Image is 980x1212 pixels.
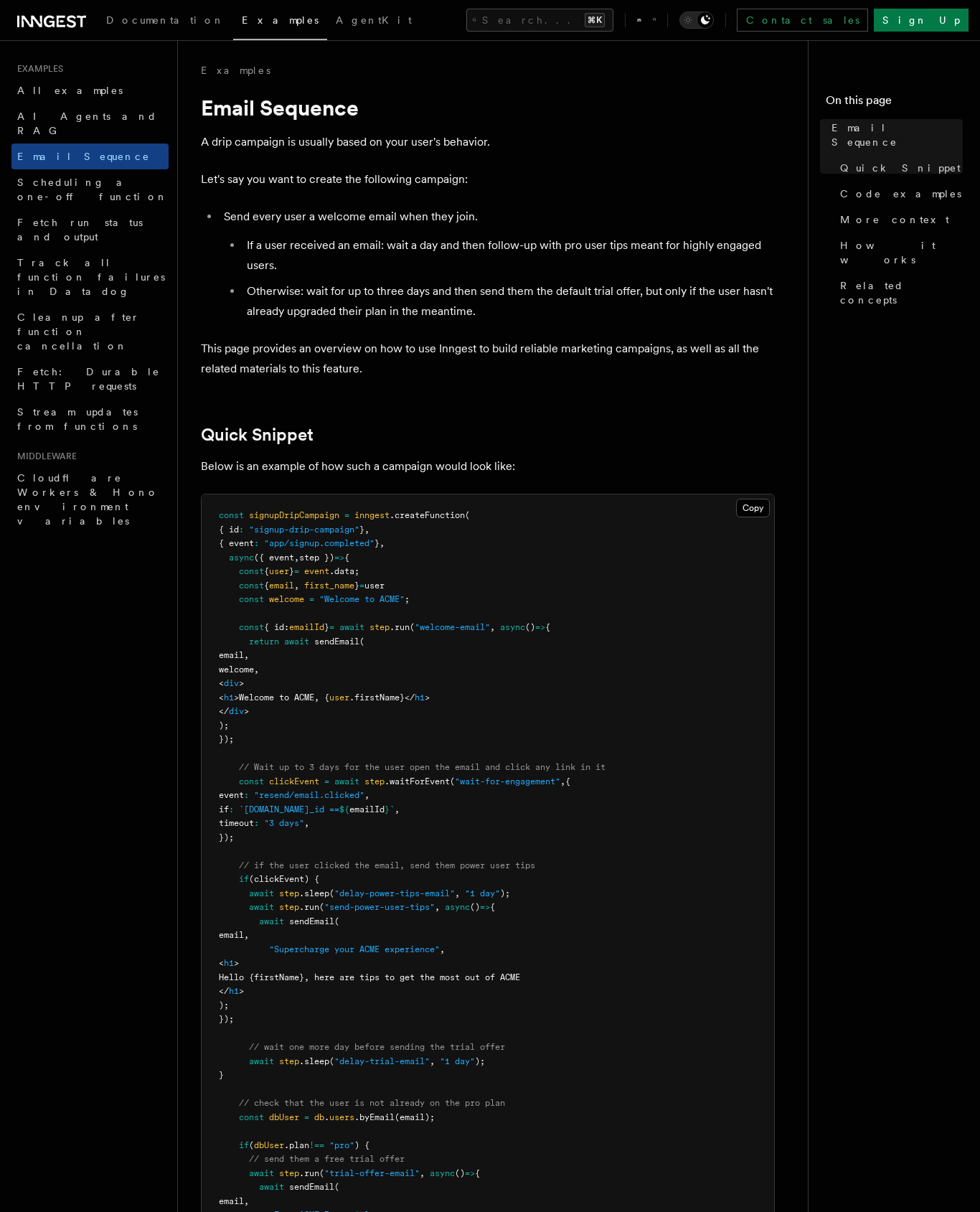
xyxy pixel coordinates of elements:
h4: On this page [826,92,963,115]
span: All examples [17,85,123,96]
span: event [219,790,244,800]
span: user [329,692,349,703]
span: step [369,622,390,632]
span: h1 [224,692,234,703]
span: await [334,776,359,786]
span: = [344,510,349,520]
span: Scheduling a one-off function [17,177,168,202]
span: , [254,664,259,675]
span: () [525,622,535,632]
span: > [234,958,239,968]
a: Email Sequence [11,144,169,169]
span: "1 day" [465,888,500,898]
span: await [259,1182,284,1192]
span: How it works [840,238,963,267]
button: Copy [736,499,770,517]
span: , [560,776,565,786]
span: .byEmail [354,1112,395,1122]
span: } [359,525,364,535]
span: timeout [219,818,254,828]
span: }); [219,734,234,744]
span: = [324,776,329,786]
span: async [445,902,470,912]
span: email [219,930,244,940]
span: Examples [11,63,63,75]
span: => [535,622,545,632]
span: , [420,1168,425,1178]
span: ); [500,888,510,898]
span: }); [219,1014,234,1024]
span: ( [465,510,470,520]
span: Cloudflare Workers & Hono environment variables [17,472,159,527]
span: Cleanup after function cancellation [17,311,140,352]
span: user [364,581,385,591]
span: < [219,692,224,703]
span: Hello {firstName}, here are tips to get the most out of ACME [219,972,520,982]
span: Quick Snippet [840,161,961,175]
a: Email Sequence [826,115,963,155]
span: = [329,622,334,632]
span: , [304,818,309,828]
a: Examples [233,4,327,40]
span: Code examples [840,187,961,201]
span: } [354,581,359,591]
span: step [279,888,299,898]
button: Search...⌘K [466,9,613,32]
span: emailId [349,804,385,814]
span: Track all function failures in Datadog [17,257,165,297]
span: , [364,525,369,535]
span: { [475,1168,480,1178]
a: Track all function failures in Datadog [11,250,169,304]
span: div [229,706,244,716]
span: { id [219,525,239,535]
span: { [344,553,349,563]
span: first_name [304,581,354,591]
span: Examples [242,14,319,26]
span: (email); [395,1112,435,1122]
span: , [294,553,299,563]
li: Send every user a welcome email when they join. [220,207,775,321]
span: ( [334,916,339,926]
span: "3 days" [264,818,304,828]
a: Sign Up [874,9,969,32]
span: ({ event [254,553,294,563]
span: >Welcome to ACME, { [234,692,329,703]
a: AI Agents and RAG [11,103,169,144]
span: . [324,1112,329,1122]
span: async [229,553,254,563]
span: Fetch: Durable HTTP requests [17,366,160,392]
span: Email Sequence [17,151,150,162]
a: Code examples [834,181,963,207]
span: .data; [329,566,359,576]
span: : [229,804,234,814]
span: () [470,902,480,912]
span: dbUser [269,1112,299,1122]
span: "send-power-user-tips" [324,902,435,912]
span: step [279,902,299,912]
span: { id: [264,622,289,632]
p: This page provides an overview on how to use Inngest to build reliable marketing campaigns, as we... [201,339,775,379]
span: sendEmail [314,636,359,647]
span: > [244,706,249,716]
span: // if the user clicked the email, send them power user tips [239,860,535,870]
a: Quick Snippet [834,155,963,181]
span: "delay-trial-email" [334,1056,430,1066]
span: > [425,692,430,703]
span: return [249,636,279,647]
a: Quick Snippet [201,425,314,445]
span: "welcome-email" [415,622,490,632]
span: ( [410,622,415,632]
span: sendEmail [289,1182,334,1192]
span: => [465,1168,475,1178]
span: const [239,581,264,591]
span: { [490,902,495,912]
span: { [264,581,269,591]
a: Examples [201,63,270,77]
span: h1 [229,986,239,996]
span: !== [309,1140,324,1150]
span: ` [390,804,395,814]
span: < [219,678,224,688]
span: step [279,1168,299,1178]
span: } [324,622,329,632]
span: "signup-drip-campaign" [249,525,359,535]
